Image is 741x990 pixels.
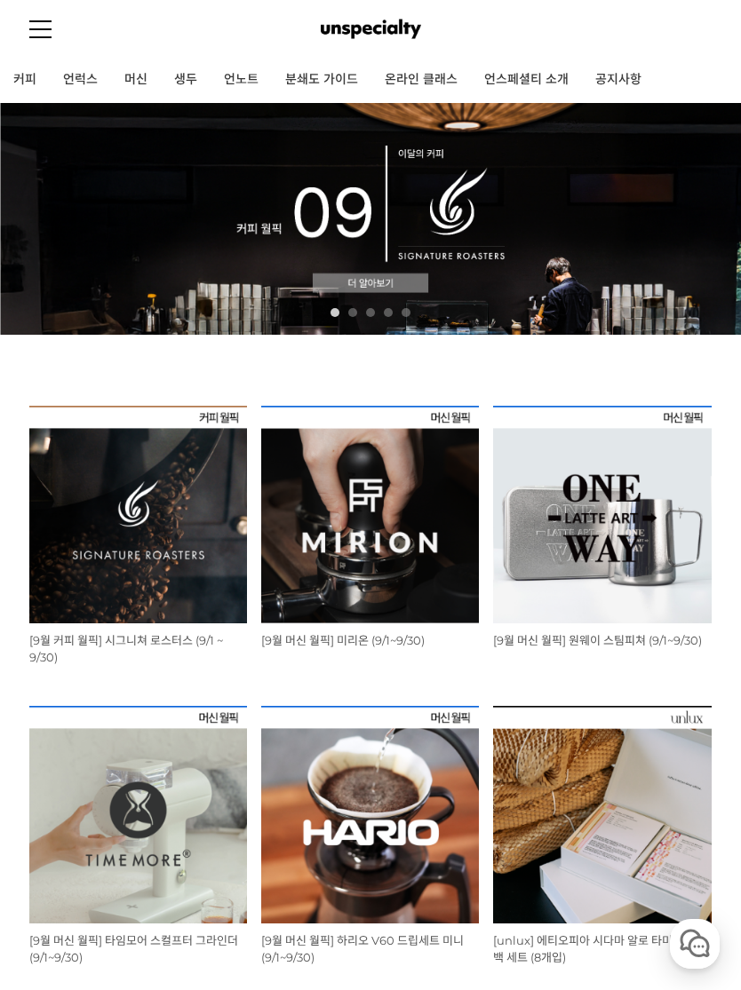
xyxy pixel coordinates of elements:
[371,58,471,102] a: 온라인 클래스
[582,58,655,102] a: 공지사항
[29,633,223,664] a: [9월 커피 월픽] 시그니쳐 로스터스 (9/1 ~ 9/30)
[161,58,211,102] a: 생두
[261,406,479,623] img: 9월 머신 월픽 미리온
[493,633,702,647] a: [9월 머신 월픽] 원웨이 스팀피쳐 (9/1~9/30)
[493,406,711,623] img: 9월 머신 월픽 원웨이 스팀피쳐
[211,58,272,102] a: 언노트
[29,933,238,964] a: [9월 머신 월픽] 타임모어 스컬프터 그라인더 (9/1~9/30)
[493,933,707,964] a: [unlux] 에티오피아 시다마 알로 타미루 드립백 세트 (8개입)
[50,58,111,102] a: 언럭스
[29,706,247,923] img: 9월 머신 월픽 타임모어 스컬프터
[366,308,375,317] a: 3
[272,58,371,102] a: 분쇄도 가이드
[29,406,247,623] img: [9월 커피 월픽] 시그니쳐 로스터스 (9/1 ~ 9/30)
[261,706,479,923] img: 9월 머신 월픽 하리오 V60 드립세트 미니
[261,633,425,647] a: [9월 머신 월픽] 미리온 (9/1~9/30)
[493,706,711,923] img: [unlux] 에티오피아 시다마 알로 타미루 드립백 세트 (8개입)
[384,308,393,317] a: 4
[471,58,582,102] a: 언스페셜티 소개
[348,308,357,317] a: 2
[331,308,339,317] a: 1
[321,16,420,43] img: 언스페셜티 몰
[111,58,161,102] a: 머신
[261,933,464,964] a: [9월 머신 월픽] 하리오 V60 드립세트 미니 (9/1~9/30)
[402,308,410,317] a: 5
